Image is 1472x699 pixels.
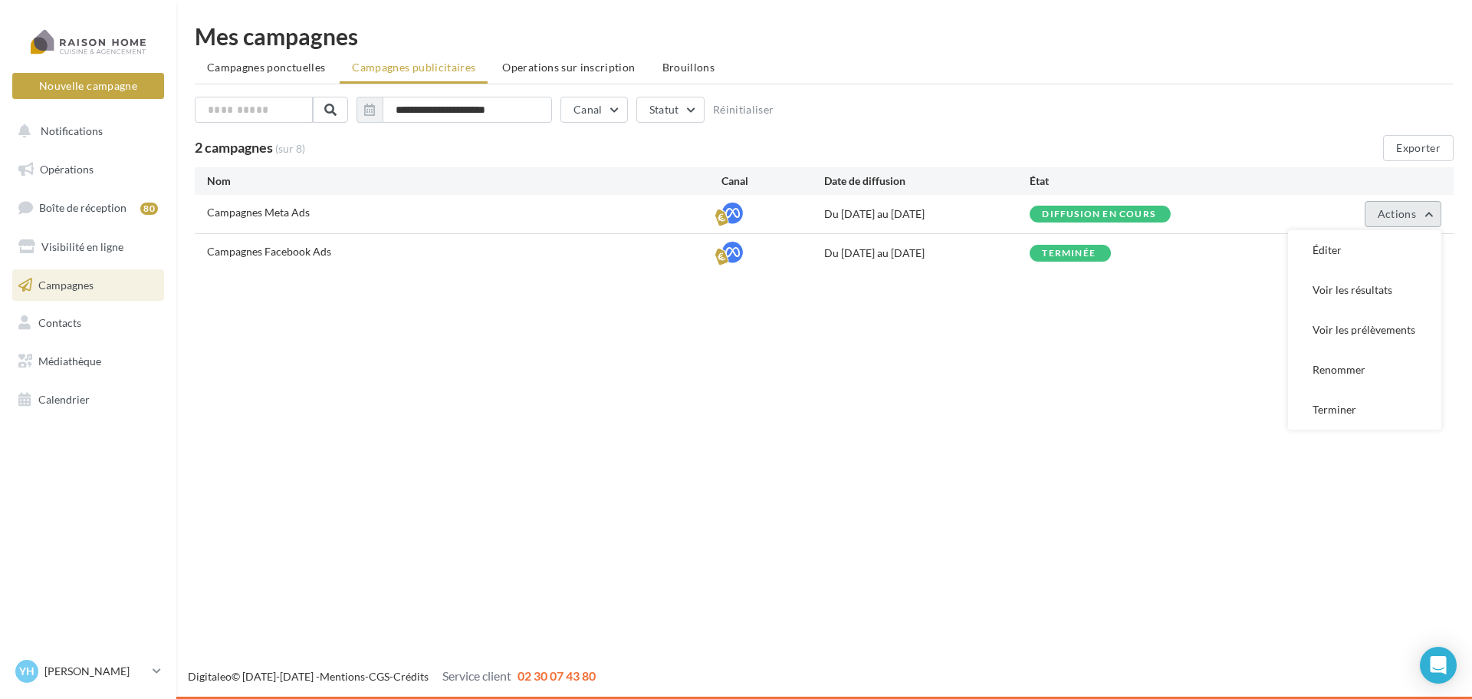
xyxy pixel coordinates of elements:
[1383,135,1454,161] button: Exporter
[9,231,167,263] a: Visibilité en ligne
[195,139,273,156] span: 2 campagnes
[39,201,127,214] span: Boîte de réception
[207,206,310,219] span: Campagnes Meta Ads
[636,97,705,123] button: Statut
[1030,173,1235,189] div: État
[207,173,721,189] div: Nom
[38,354,101,368] span: Médiathèque
[207,61,325,74] span: Campagnes ponctuelles
[824,206,1030,222] div: Du [DATE] au [DATE]
[824,246,1030,261] div: Du [DATE] au [DATE]
[1420,647,1457,684] div: Open Intercom Messenger
[41,240,123,253] span: Visibilité en ligne
[824,173,1030,189] div: Date de diffusion
[275,142,305,155] span: (sur 8)
[38,278,94,291] span: Campagnes
[320,670,365,683] a: Mentions
[721,173,824,189] div: Canal
[1378,207,1416,220] span: Actions
[1288,230,1441,270] button: Éditer
[393,670,429,683] a: Crédits
[560,97,628,123] button: Canal
[38,393,90,406] span: Calendrier
[1288,390,1441,430] button: Terminer
[12,657,164,686] a: YH [PERSON_NAME]
[9,384,167,416] a: Calendrier
[517,668,596,683] span: 02 30 07 43 80
[502,61,635,74] span: Operations sur inscription
[188,670,232,683] a: Digitaleo
[41,124,103,137] span: Notifications
[713,104,774,116] button: Réinitialiser
[9,191,167,224] a: Boîte de réception80
[9,153,167,186] a: Opérations
[40,163,94,176] span: Opérations
[38,316,81,329] span: Contacts
[1288,270,1441,310] button: Voir les résultats
[9,115,161,147] button: Notifications
[1042,249,1096,259] div: terminée
[44,664,146,679] p: [PERSON_NAME]
[442,668,511,683] span: Service client
[9,345,167,378] a: Médiathèque
[1288,350,1441,390] button: Renommer
[1042,209,1155,219] div: Diffusion en cours
[140,203,158,215] div: 80
[9,307,167,339] a: Contacts
[1288,310,1441,350] button: Voir les prélèvements
[19,664,34,679] span: YH
[12,73,164,99] button: Nouvelle campagne
[195,25,1454,48] div: Mes campagnes
[9,269,167,302] a: Campagnes
[662,61,715,74] span: Brouillons
[188,670,596,683] span: © [DATE]-[DATE] - - -
[1365,201,1441,227] button: Actions
[369,670,389,683] a: CGS
[207,245,331,258] span: Campagnes Facebook Ads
